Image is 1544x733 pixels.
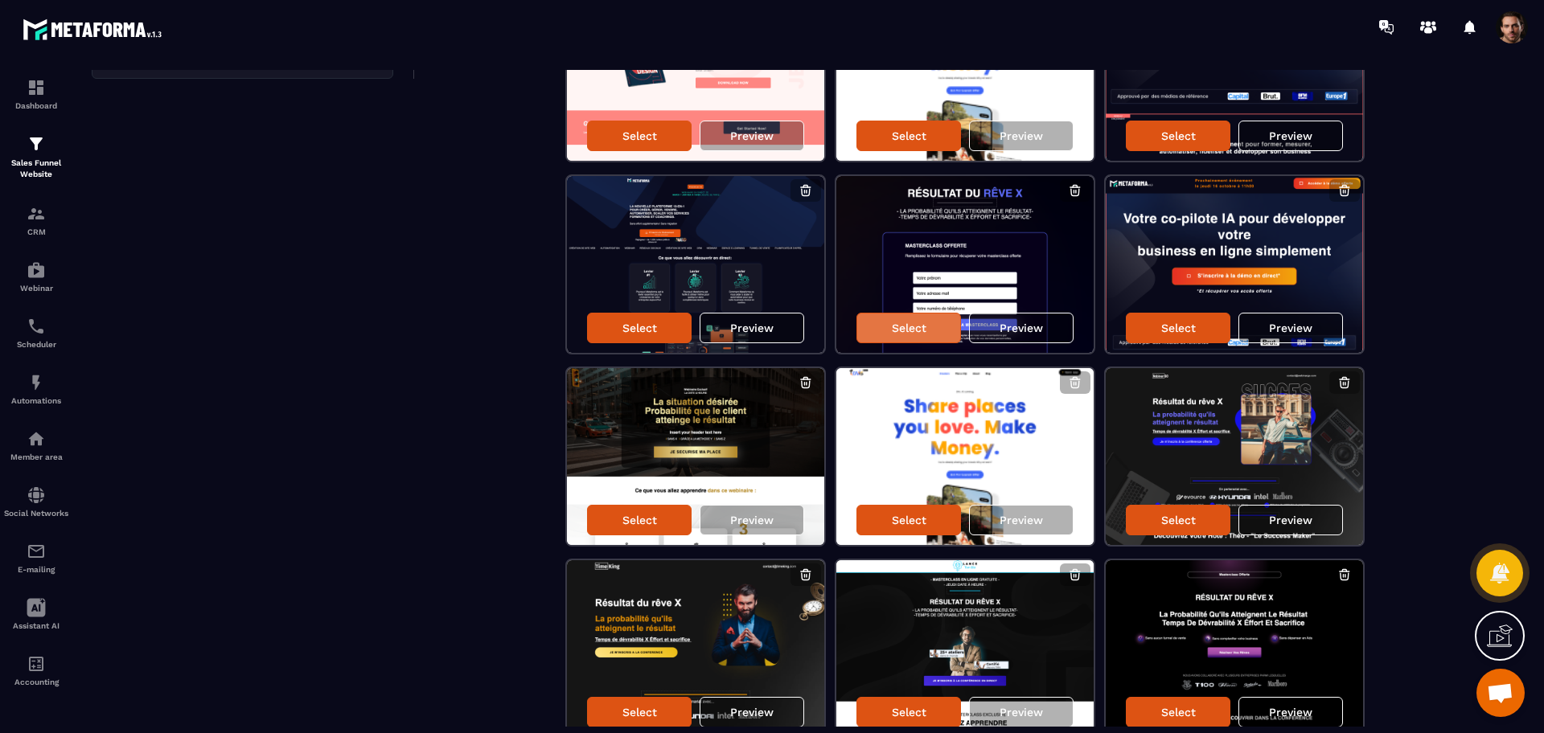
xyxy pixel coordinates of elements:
p: Select [1161,321,1196,334]
p: E-mailing [4,565,68,574]
p: CRM [4,227,68,236]
img: image [567,368,824,545]
a: schedulerschedulerScheduler [4,305,68,361]
p: Select [622,514,657,526]
a: social-networksocial-networkSocial Networks [4,473,68,530]
img: image [567,176,824,353]
a: emailemailE-mailing [4,530,68,586]
img: automations [27,373,46,392]
img: automations [27,260,46,280]
p: Preview [1269,514,1312,526]
p: Preview [1269,706,1312,719]
img: email [27,542,46,561]
img: image [836,368,1094,545]
p: Select [892,706,926,719]
p: Preview [730,706,774,719]
p: Select [892,129,926,142]
p: Preview [1000,514,1043,526]
p: Select [1161,129,1196,142]
img: image [1106,368,1363,545]
p: Preview [1000,706,1043,719]
p: Select [622,129,657,142]
p: Select [1161,514,1196,526]
p: Preview [1269,129,1312,142]
img: formation [27,204,46,223]
p: Select [622,321,657,334]
a: Assistant AI [4,586,68,642]
p: Preview [730,321,774,334]
p: Dashboard [4,101,68,110]
p: Select [892,321,926,334]
p: Automations [4,396,68,405]
p: Accounting [4,678,68,686]
p: Assistant AI [4,621,68,630]
a: formationformationSales Funnel Website [4,122,68,192]
img: formation [27,78,46,97]
div: Mở cuộc trò chuyện [1476,669,1525,717]
img: formation [27,134,46,154]
p: Select [892,514,926,526]
img: scheduler [27,317,46,336]
p: Preview [1269,321,1312,334]
p: Select [622,706,657,719]
img: automations [27,429,46,448]
p: Scheduler [4,340,68,349]
img: image [836,176,1094,353]
img: accountant [27,654,46,674]
a: automationsautomationsWebinar [4,248,68,305]
img: image [1106,176,1363,353]
a: formationformationCRM [4,192,68,248]
a: accountantaccountantAccounting [4,642,68,698]
p: Preview [1000,321,1043,334]
a: formationformationDashboard [4,66,68,122]
p: Preview [1000,129,1043,142]
p: Sales Funnel Website [4,158,68,180]
img: logo [23,14,167,44]
p: Preview [730,514,774,526]
p: Select [1161,706,1196,719]
img: social-network [27,485,46,505]
p: Webinar [4,284,68,293]
p: Social Networks [4,509,68,518]
a: automationsautomationsAutomations [4,361,68,417]
p: Preview [730,129,774,142]
a: automationsautomationsMember area [4,417,68,473]
p: Member area [4,452,68,461]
